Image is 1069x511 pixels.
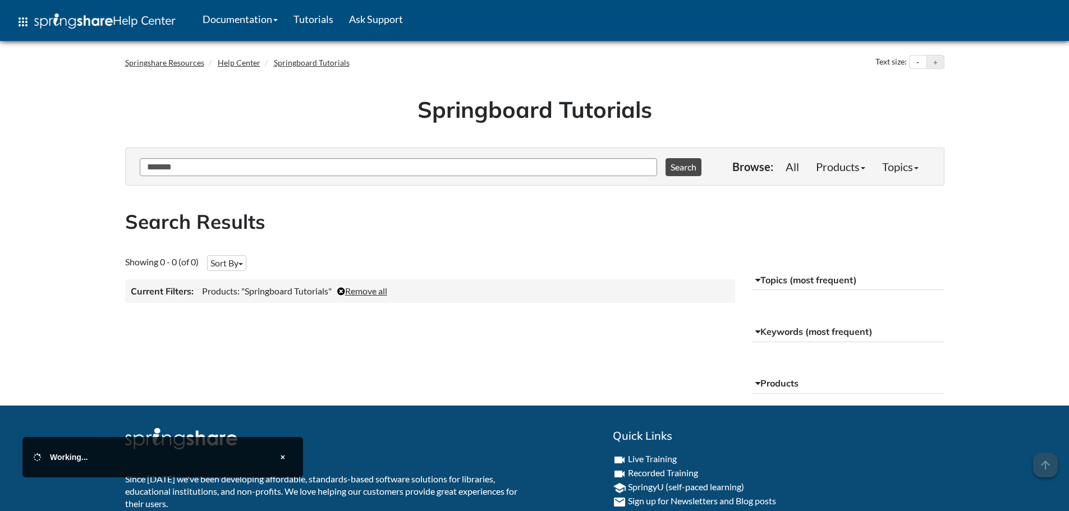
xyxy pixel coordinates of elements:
[125,428,237,449] img: Springshare
[613,467,626,481] i: videocam
[8,5,183,39] a: apps Help Center
[732,159,773,174] p: Browse:
[195,5,286,33] a: Documentation
[752,374,944,394] button: Products
[134,94,936,125] h1: Springboard Tutorials
[666,158,701,176] button: Search
[125,58,204,67] a: Springshare Resources
[113,13,176,27] span: Help Center
[927,56,944,69] button: Increase text size
[777,155,808,178] a: All
[628,453,677,464] a: Live Training
[274,58,350,67] a: Springboard Tutorials
[808,155,874,178] a: Products
[613,495,626,509] i: email
[274,448,292,466] button: Close
[1033,453,1058,477] span: arrow_upward
[613,453,626,467] i: videocam
[752,270,944,291] button: Topics (most frequent)
[910,56,926,69] button: Decrease text size
[131,285,194,297] h3: Current Filters
[628,467,698,478] a: Recorded Training
[286,5,341,33] a: Tutorials
[34,13,113,29] img: Springshare
[125,208,944,236] h2: Search Results
[1033,454,1058,467] a: arrow_upward
[125,473,526,510] p: Since [DATE] we've been developing affordable, standards-based software solutions for libraries, ...
[613,481,626,495] i: school
[207,255,246,271] button: Sort By
[873,55,909,70] div: Text size:
[50,453,88,462] span: Working...
[241,286,332,296] span: "Springboard Tutorials"
[218,58,260,67] a: Help Center
[752,322,944,342] button: Keywords (most frequent)
[125,256,199,267] span: Showing 0 - 0 (of 0)
[202,286,240,296] span: Products:
[337,286,387,296] a: Remove all
[16,15,30,29] span: apps
[874,155,927,178] a: Topics
[628,495,776,506] a: Sign up for Newsletters and Blog posts
[628,481,744,492] a: SpringyU (self-paced learning)
[341,5,411,33] a: Ask Support
[613,428,944,444] h2: Quick Links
